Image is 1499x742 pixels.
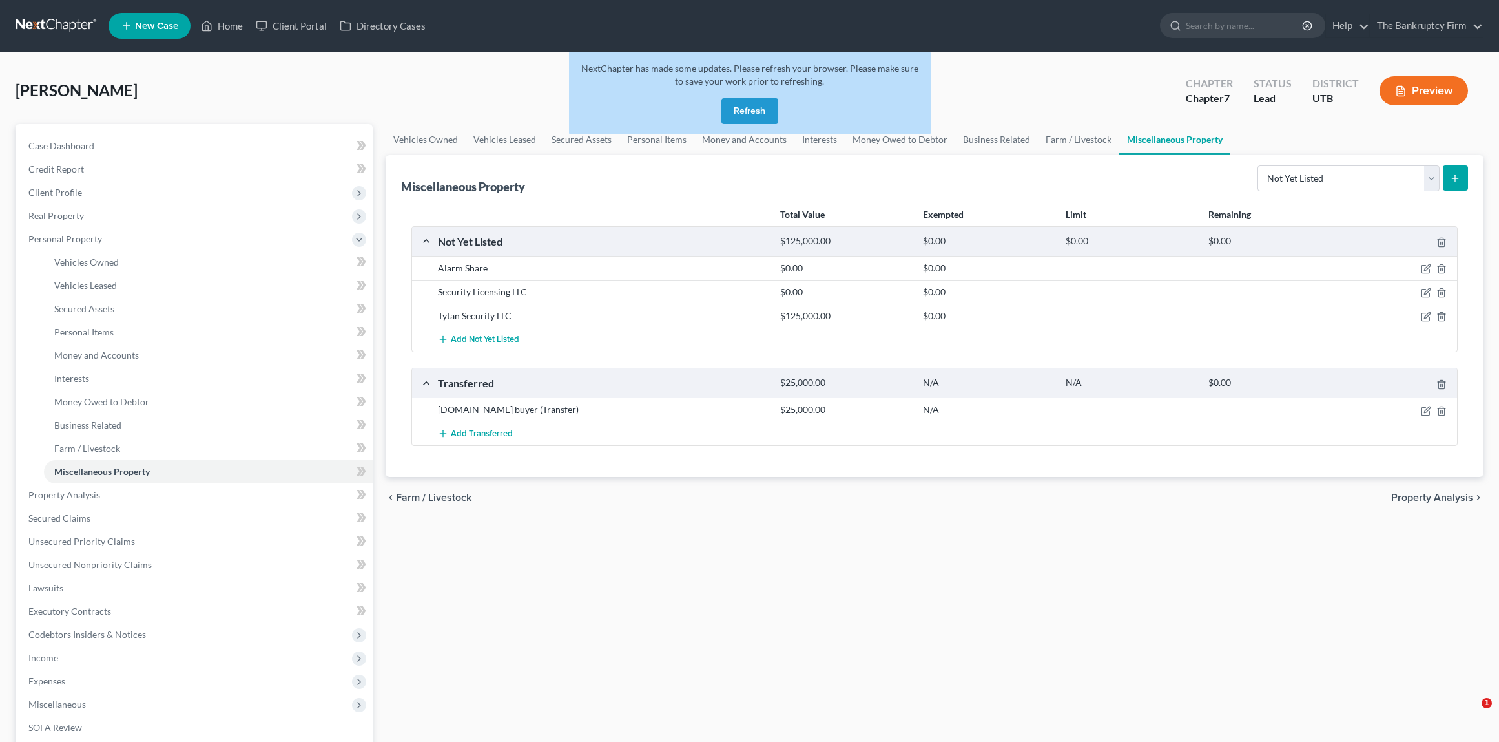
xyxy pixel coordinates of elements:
[1391,493,1483,503] button: Property Analysis chevron_right
[44,321,373,344] a: Personal Items
[28,559,152,570] span: Unsecured Nonpriority Claims
[544,124,619,155] a: Secured Assets
[18,530,373,553] a: Unsecured Priority Claims
[44,274,373,297] a: Vehicles Leased
[1186,91,1233,106] div: Chapter
[774,262,916,275] div: $0.00
[18,600,373,623] a: Executory Contracts
[581,63,918,87] span: NextChapter has made some updates. Please refresh your browser. Please make sure to save your wor...
[28,606,111,617] span: Executory Contracts
[451,429,513,439] span: Add Transferred
[1224,92,1230,104] span: 7
[1202,235,1345,248] div: $0.00
[28,187,82,198] span: Client Profile
[28,722,82,733] span: SOFA Review
[1254,91,1292,106] div: Lead
[44,460,373,483] a: Miscellaneous Property
[44,437,373,460] a: Farm / Livestock
[333,14,432,37] a: Directory Cases
[431,262,774,275] div: Alarm Share
[1059,235,1202,248] div: $0.00
[44,251,373,274] a: Vehicles Owned
[28,489,100,500] span: Property Analysis
[396,493,471,503] span: Farm / Livestock
[774,235,916,248] div: $125,000.00
[18,134,373,158] a: Case Dashboard
[1254,76,1292,91] div: Status
[1473,493,1483,503] i: chevron_right
[774,310,916,323] div: $125,000.00
[1380,76,1468,105] button: Preview
[386,493,396,503] i: chevron_left
[431,403,774,416] div: [DOMAIN_NAME] buyer (Transfer)
[431,235,774,248] div: Not Yet Listed
[54,373,89,384] span: Interests
[438,421,513,445] button: Add Transferred
[54,466,150,477] span: Miscellaneous Property
[916,235,1059,248] div: $0.00
[451,335,519,345] span: Add Not Yet Listed
[54,443,120,454] span: Farm / Livestock
[774,403,916,416] div: $25,000.00
[28,652,58,663] span: Income
[774,286,916,299] div: $0.00
[466,124,544,155] a: Vehicles Leased
[1066,209,1086,220] strong: Limit
[916,403,1059,416] div: N/A
[1186,14,1304,37] input: Search by name...
[249,14,333,37] a: Client Portal
[1312,91,1359,106] div: UTB
[386,124,466,155] a: Vehicles Owned
[18,553,373,577] a: Unsecured Nonpriority Claims
[54,326,114,337] span: Personal Items
[44,390,373,414] a: Money Owed to Debtor
[386,493,471,503] button: chevron_left Farm / Livestock
[1186,76,1233,91] div: Chapter
[1119,124,1230,155] a: Miscellaneous Property
[1202,377,1345,389] div: $0.00
[1391,493,1473,503] span: Property Analysis
[28,513,90,524] span: Secured Claims
[28,699,86,710] span: Miscellaneous
[1312,76,1359,91] div: District
[18,577,373,600] a: Lawsuits
[923,209,964,220] strong: Exempted
[916,262,1059,275] div: $0.00
[54,280,117,291] span: Vehicles Leased
[28,582,63,593] span: Lawsuits
[54,396,149,407] span: Money Owed to Debtor
[18,507,373,530] a: Secured Claims
[1038,124,1119,155] a: Farm / Livestock
[54,257,119,268] span: Vehicles Owned
[28,675,65,686] span: Expenses
[1326,14,1369,37] a: Help
[54,350,139,361] span: Money and Accounts
[28,164,84,175] span: Credit Report
[774,377,916,389] div: $25,000.00
[18,158,373,181] a: Credit Report
[780,209,825,220] strong: Total Value
[1059,377,1202,389] div: N/A
[44,367,373,390] a: Interests
[28,536,135,547] span: Unsecured Priority Claims
[431,376,774,390] div: Transferred
[18,483,373,507] a: Property Analysis
[54,303,114,314] span: Secured Assets
[955,124,1038,155] a: Business Related
[16,81,138,100] span: [PERSON_NAME]
[194,14,249,37] a: Home
[431,286,774,299] div: Security Licensing LLC
[438,328,519,352] button: Add Not Yet Listed
[916,310,1059,323] div: $0.00
[1208,209,1251,220] strong: Remaining
[28,629,146,640] span: Codebtors Insiders & Notices
[28,210,84,221] span: Real Property
[44,414,373,437] a: Business Related
[1370,14,1483,37] a: The Bankruptcy Firm
[431,310,774,323] div: Tytan Security LLC
[135,21,178,31] span: New Case
[401,179,525,195] div: Miscellaneous Property
[916,377,1059,389] div: N/A
[721,98,778,124] button: Refresh
[44,297,373,321] a: Secured Assets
